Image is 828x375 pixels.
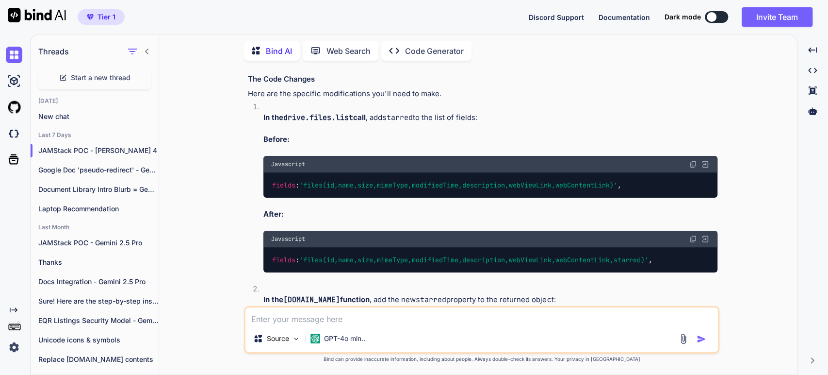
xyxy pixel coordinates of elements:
[529,12,584,22] button: Discord Support
[292,335,300,343] img: Pick Models
[271,255,653,265] code: : ,
[742,7,812,27] button: Invite Team
[38,355,159,364] p: Replace [DOMAIN_NAME] contents
[405,45,464,57] p: Code Generator
[266,45,292,57] p: Bind AI
[689,235,697,243] img: copy
[31,223,159,231] h2: Last Month
[87,14,94,20] img: premium
[599,12,650,22] button: Documentation
[6,47,22,63] img: chat
[38,204,159,214] p: Laptop Recommendation
[38,238,159,248] p: JAMStack POC - Gemini 2.5 Pro
[267,334,289,343] p: Source
[271,235,305,243] span: Javascript
[38,185,159,194] p: Document Library Intro Blurb = Gemini 2.5 Pro
[263,113,366,122] strong: In the call
[271,180,622,190] code: : ,
[272,181,295,189] span: fields
[701,235,710,243] img: Open in Browser
[38,46,69,57] h1: Threads
[271,160,305,168] span: Javascript
[263,294,717,306] p: , add the new property to the returned object:
[416,295,446,305] code: starred
[6,339,22,356] img: settings
[8,8,66,22] img: Bind AI
[529,13,584,21] span: Discord Support
[272,256,295,264] span: fields
[38,335,159,345] p: Unicode icons & symbols
[38,277,159,287] p: Docs Integration - Gemini 2.5 Pro
[299,256,649,264] span: 'files(id,name,size,mimeType,modifiedTime,description,webViewLink,webContentLink,starred)'
[665,12,701,22] span: Dark mode
[599,13,650,21] span: Documentation
[6,125,22,142] img: darkCloudIdeIcon
[678,333,689,344] img: attachment
[310,334,320,343] img: GPT-4o mini
[97,12,115,22] span: Tier 1
[38,165,159,175] p: Google Doc 'pseudo-redirect' - Gemini 2.5 Pro
[324,334,365,343] p: GPT-4o min..
[38,257,159,267] p: Thanks
[299,181,617,189] span: 'files(id,name,size,mimeType,modifiedTime,description,webViewLink,webContentLink)'
[283,113,353,122] code: drive.files.list
[701,160,710,169] img: Open in Browser
[6,73,22,89] img: ai-studio
[244,356,719,363] p: Bind can provide inaccurate information, including about people. Always double-check its answers....
[71,73,130,83] span: Start a new thread
[38,112,159,121] p: New chat
[78,9,125,25] button: premiumTier 1
[263,295,370,304] strong: In the function
[263,209,284,219] strong: After:
[38,296,159,306] p: Sure! Here are the step-by-step instructions to...
[263,112,717,123] p: , add to the list of fields:
[31,97,159,105] h2: [DATE]
[689,160,697,168] img: copy
[248,74,717,85] h3: The Code Changes
[283,295,340,305] code: [DOMAIN_NAME]
[326,45,371,57] p: Web Search
[263,135,290,144] strong: Before:
[697,334,706,344] img: icon
[6,99,22,116] img: githubLight
[248,88,717,100] p: Here are the specific modifications you'll need to make.
[382,113,413,122] code: starred
[38,146,159,155] p: JAMStack POC - [PERSON_NAME] 4
[31,131,159,139] h2: Last 7 Days
[38,316,159,325] p: EQR Listings Security Model - Gemini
